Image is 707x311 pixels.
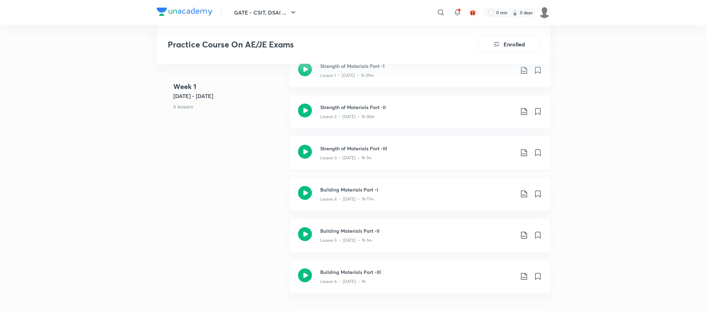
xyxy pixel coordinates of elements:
h3: Building Materials Part -I [320,186,514,193]
h4: Week 1 [173,81,284,92]
h5: [DATE] - [DATE] [173,92,284,100]
a: Strength of Materials Part -1Lesson 1 • [DATE] • 1h 29m [290,54,550,95]
img: streak [512,9,518,16]
p: Lesson 3 • [DATE] • 1h 1m [320,155,372,161]
a: Building Materials Part -IILesson 5 • [DATE] • 1h 1m [290,219,550,260]
a: Strength of Materials Part -IILesson 2 • [DATE] • 1h 30m [290,95,550,136]
p: Lesson 1 • [DATE] • 1h 29m [320,72,374,79]
img: Company Logo [157,8,212,16]
h3: Strength of Materials Part -III [320,145,514,152]
a: Company Logo [157,8,212,18]
img: Rajalakshmi [539,7,550,18]
p: Lesson 2 • [DATE] • 1h 30m [320,114,375,120]
button: avatar [467,7,478,18]
h3: Building Materials Part -II [320,227,514,234]
img: avatar [470,9,476,16]
h3: Strength of Materials Part -1 [320,62,514,70]
h3: Practice Course On AE/JE Exams [168,39,439,50]
p: Lesson 5 • [DATE] • 1h 1m [320,237,372,243]
h3: Strength of Materials Part -II [320,104,514,111]
a: Strength of Materials Part -IIILesson 3 • [DATE] • 1h 1m [290,136,550,178]
p: Lesson 4 • [DATE] • 1h 17m [320,196,374,202]
h3: Building Materials Part -III [320,268,514,276]
p: Lesson 6 • [DATE] • 1h [320,278,366,285]
a: Building Materials Part -IIILesson 6 • [DATE] • 1h [290,260,550,301]
a: Building Materials Part -ILesson 4 • [DATE] • 1h 17m [290,178,550,219]
button: GATE - CSIT, DSAI ... [230,6,302,19]
p: 6 lessons [173,103,284,110]
button: Enrolled [478,36,539,53]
